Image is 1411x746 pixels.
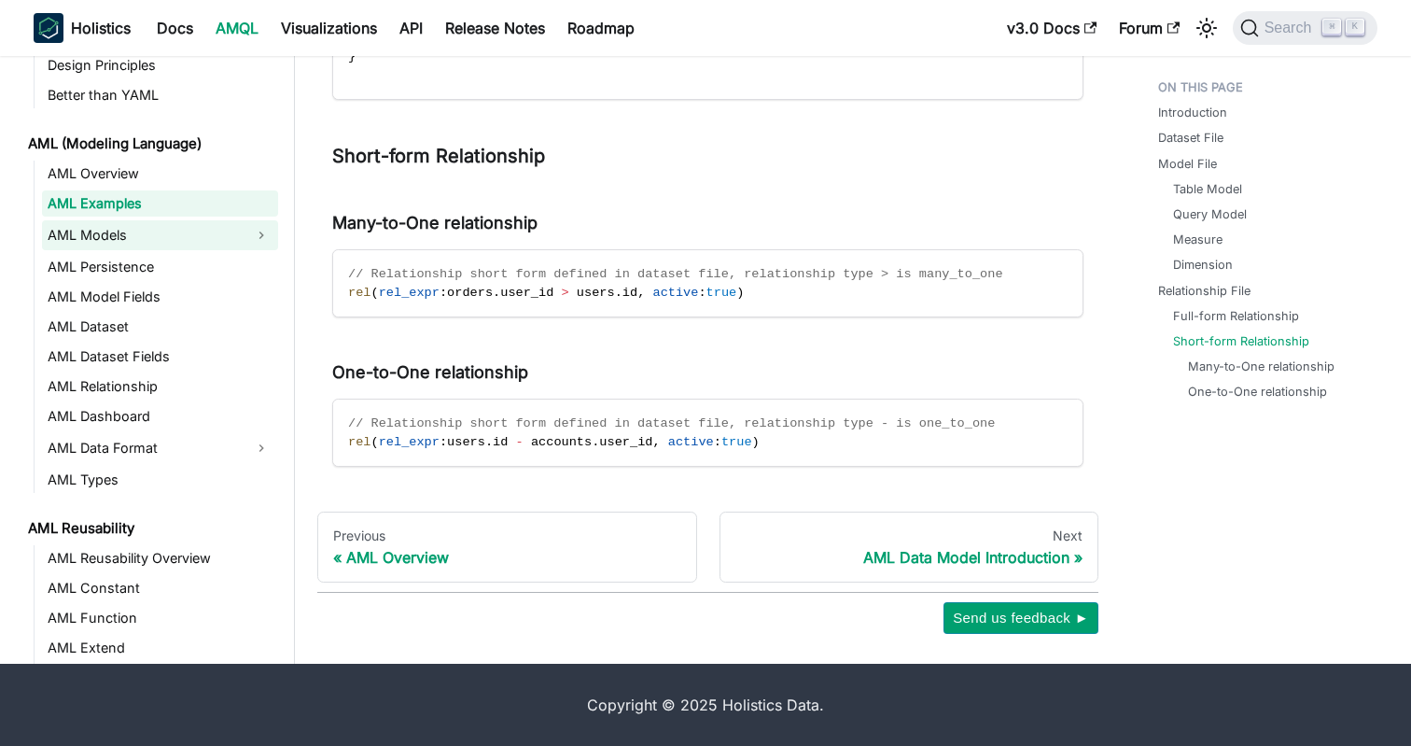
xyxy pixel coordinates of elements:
[348,435,370,449] span: rel
[42,82,278,108] a: Better than YAML
[332,362,1083,384] h4: One-to-One relationship
[42,161,278,187] a: AML Overview
[440,286,447,300] span: :
[1158,155,1217,173] a: Model File
[577,286,615,300] span: users
[1322,19,1341,35] kbd: ⌘
[317,512,1098,583] nav: Docs pages
[652,286,698,300] span: active
[42,190,278,217] a: AML Examples
[1173,231,1222,248] a: Measure
[953,606,1089,630] span: Send us feedback ►
[1233,11,1377,45] button: Search (Command+K)
[379,286,440,300] span: rel_expr
[736,286,744,300] span: )
[562,286,569,300] span: >
[440,435,447,449] span: :
[1259,20,1323,36] span: Search
[317,512,697,583] a: PreviousAML Overview
[22,131,278,157] a: AML (Modeling Language)
[500,286,553,300] span: user_id
[1158,104,1227,121] a: Introduction
[22,515,278,542] a: AML Reusability
[244,433,278,463] button: Expand sidebar category 'AML Data Format'
[1346,19,1364,35] kbd: K
[42,344,278,370] a: AML Dataset Fields
[333,548,681,567] div: AML Overview
[996,13,1108,43] a: v3.0 Docs
[348,416,995,430] span: // Relationship short form defined in dataset file, relationship type - is one_to_one
[71,17,131,39] b: Holistics
[42,635,278,661] a: AML Extend
[752,435,760,449] span: )
[1173,256,1233,274] a: Dimension
[333,528,681,544] div: Previous
[348,267,1003,281] span: // Relationship short form defined in dataset file, relationship type > is many_to_one
[516,435,524,449] span: -
[1158,129,1223,147] a: Dataset File
[348,49,356,63] span: }
[379,435,440,449] span: rel_expr
[270,13,388,43] a: Visualizations
[204,13,270,43] a: AMQL
[42,314,278,340] a: AML Dataset
[1192,13,1222,43] button: Switch between dark and light mode (currently light mode)
[42,284,278,310] a: AML Model Fields
[1188,383,1327,401] a: One-to-One relationship
[370,435,378,449] span: (
[668,435,714,449] span: active
[42,575,278,601] a: AML Constant
[146,13,204,43] a: Docs
[1173,307,1299,325] a: Full-form Relationship
[42,373,278,400] a: AML Relationship
[42,433,244,463] a: AML Data Format
[1158,282,1250,300] a: Relationship File
[493,286,500,300] span: .
[42,403,278,429] a: AML Dashboard
[42,254,278,280] a: AML Persistence
[592,435,599,449] span: .
[447,286,493,300] span: orders
[112,694,1299,716] div: Copyright © 2025 Holistics Data.
[244,220,278,250] button: Expand sidebar category 'AML Models'
[599,435,652,449] span: user_id
[485,435,493,449] span: .
[1173,332,1309,350] a: Short-form Relationship
[34,13,131,43] a: HolisticsHolistics
[42,467,278,493] a: AML Types
[698,286,705,300] span: :
[735,548,1083,567] div: AML Data Model Introduction
[370,286,378,300] span: (
[1173,180,1242,198] a: Table Model
[34,13,63,43] img: Holistics
[721,435,752,449] span: true
[943,602,1098,634] button: Send us feedback ►
[556,13,646,43] a: Roadmap
[706,286,737,300] span: true
[531,435,592,449] span: accounts
[652,435,660,449] span: ,
[637,286,645,300] span: ,
[719,512,1099,583] a: NextAML Data Model Introduction
[735,528,1083,544] div: Next
[447,435,485,449] span: users
[348,286,370,300] span: rel
[42,220,244,250] a: AML Models
[1188,358,1334,375] a: Many-to-One relationship
[42,605,278,631] a: AML Function
[388,13,434,43] a: API
[493,435,508,449] span: id
[615,286,622,300] span: .
[1173,205,1247,223] a: Query Model
[332,213,1083,234] h4: Many-to-One relationship
[332,145,1083,168] h3: Short-form Relationship
[1108,13,1191,43] a: Forum
[42,545,278,571] a: AML Reusability Overview
[434,13,556,43] a: Release Notes
[42,52,278,78] a: Design Principles
[714,435,721,449] span: :
[622,286,637,300] span: id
